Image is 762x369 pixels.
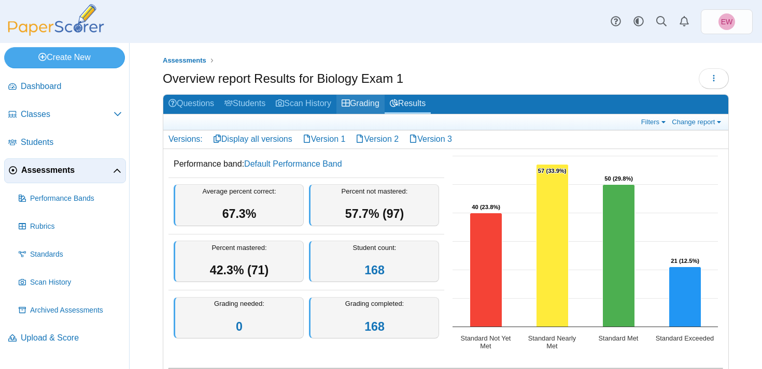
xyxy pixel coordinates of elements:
a: Students [219,95,271,114]
path: Standard Exceeded, 21. Overall Assessment Performance. [669,267,701,327]
a: PaperScorer [4,28,108,37]
a: Dashboard [4,75,126,99]
span: 67.3% [222,207,257,220]
img: PaperScorer [4,4,108,36]
a: Display all versions [208,130,298,148]
a: Assessments [4,158,126,183]
a: 168 [364,263,385,277]
div: Versions: [163,130,208,148]
span: Assessments [21,165,113,176]
span: Scan History [30,277,122,288]
span: Upload & Score [21,332,122,344]
a: Grading [336,95,385,114]
div: Percent not mastered: [309,184,439,226]
text: 40 (23.8%) [472,204,500,210]
a: Performance Bands [15,186,126,211]
a: Questions [163,95,219,114]
a: Scan History [15,270,126,295]
div: Average percent correct: [174,184,304,226]
a: Results [385,95,431,114]
text: 21 (12.5%) [671,258,699,264]
a: Standards [15,242,126,267]
a: Version 1 [298,130,351,148]
a: Students [4,130,126,155]
span: Standards [30,249,122,260]
div: Grading needed: [174,297,304,339]
a: Upload & Score [4,326,126,351]
a: Default Performance Band [244,159,342,168]
span: Classes [21,109,114,120]
a: Create New [4,47,125,68]
text: 57 (33.9%) [538,168,567,174]
dd: Performance band: [168,151,444,178]
span: Erin Wiley [721,18,733,25]
path: Standard Nearly Met, 57. Overall Assessment Performance. [537,164,569,327]
span: Dashboard [21,81,122,92]
a: Archived Assessments [15,298,126,323]
span: Assessments [163,56,206,64]
text: Standard Exceeded [656,334,714,342]
text: Standard Met [599,334,639,342]
a: Rubrics [15,214,126,239]
path: Standard Not Yet Met, 40. Overall Assessment Performance. [470,213,502,327]
a: Alerts [673,10,696,33]
h1: Overview report Results for Biology Exam 1 [163,70,403,87]
span: 42.3% (71) [210,263,269,277]
a: Filters [639,117,670,126]
a: Version 3 [404,130,457,148]
text: Standard Not Yet Met [461,334,511,350]
span: 57.7% (97) [345,207,404,220]
path: Standard Met, 50. Overall Assessment Performance. [603,184,635,327]
a: Change report [669,117,726,126]
a: 0 [236,320,243,333]
span: Erin Wiley [718,13,735,30]
div: Grading completed: [309,297,439,339]
a: Scan History [271,95,336,114]
a: Assessments [160,54,209,67]
span: Students [21,137,122,148]
a: Erin Wiley [701,9,753,34]
div: Student count: [309,241,439,283]
span: Performance Bands [30,194,122,204]
text: Standard Nearly Met [528,334,576,350]
text: 50 (29.8%) [604,175,633,182]
div: Chart. Highcharts interactive chart. [447,151,723,358]
span: Archived Assessments [30,305,122,316]
a: Version 2 [350,130,404,148]
div: Percent mastered: [174,241,304,283]
a: Classes [4,102,126,127]
svg: Interactive chart [447,151,723,358]
span: Rubrics [30,222,122,232]
a: 168 [364,320,385,333]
